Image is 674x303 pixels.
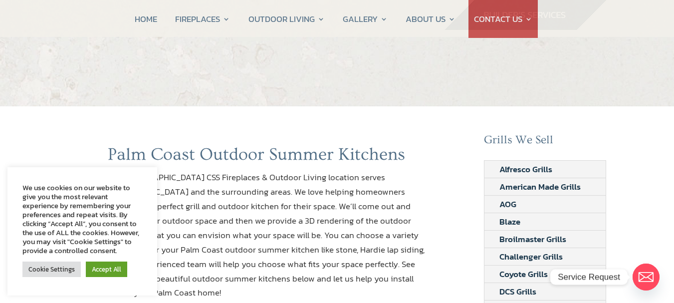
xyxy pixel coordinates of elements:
a: AOG [484,196,531,213]
a: DCS Grills [484,283,551,300]
p: Our [GEOGRAPHIC_DATA] CSS Fireplaces & Outdoor Living location serves [GEOGRAPHIC_DATA] and the s... [108,170,428,300]
a: Accept All [86,262,127,277]
a: Blaze [484,213,535,230]
div: We use cookies on our website to give you the most relevant experience by remembering your prefer... [22,183,142,255]
a: American Made Grills [484,178,596,195]
a: Email [633,264,660,291]
a: Challenger Grills [484,248,578,265]
a: Coyote Grills [484,266,563,283]
a: Broilmaster Grills [484,231,581,248]
h2: Grills We Sell [484,133,607,152]
a: Alfresco Grills [484,161,567,178]
h1: Palm Coast Outdoor Summer Kitchens [108,144,428,170]
a: Cookie Settings [22,262,81,277]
